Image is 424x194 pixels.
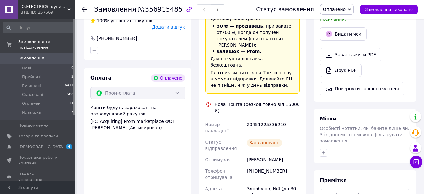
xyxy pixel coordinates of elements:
[365,7,413,12] span: Замовлення виконано
[65,92,73,97] span: 1588
[18,123,49,128] span: Повідомлення
[211,23,295,48] li: , при заказе от 700 ₴ , когда он получен покупателем (списываются с [PERSON_NAME]);
[320,64,362,77] a: Друк PDF
[320,126,409,143] span: Особисті нотатки, які бачите лише ви. З їх допомогою можна фільтрувати замовлення
[320,48,381,61] a: Завантажити PDF
[71,65,73,71] span: 0
[22,74,41,80] span: Прийняті
[205,157,231,162] span: Отримувач
[18,171,58,183] span: Панель управління
[18,55,44,61] span: Замовлення
[90,18,153,24] div: успішних покупок
[138,6,183,13] span: №356915485
[152,25,185,30] span: Додати відгук
[151,74,185,82] div: Оплачено
[90,118,185,131] div: [FC_Acquiring] Prom marketplace ФОП [PERSON_NAME] (Активирован)
[18,133,58,139] span: Товари та послуги
[71,74,73,80] span: 2
[211,69,295,88] div: Платник зміниться на Третю особу в момент відправки. Додавайте ЕН не пізніше, ніж у день відправки.
[320,177,347,183] span: Примітки
[256,6,314,13] div: Статус замовлення
[20,9,75,15] div: Ваш ID: 257669
[360,5,418,14] button: Замовлення виконано
[3,22,74,33] input: Пошук
[22,110,41,115] span: Наложки
[66,144,72,149] span: 4
[82,6,87,13] div: Повернутися назад
[65,83,73,89] span: 6977
[217,49,261,54] span: залишок — Prom.
[245,154,301,165] div: [PERSON_NAME]
[205,169,233,180] span: Телефон отримувача
[20,4,67,9] span: IQ.ELECTRICS: купити електрику оптом
[205,186,222,191] span: Адреса
[211,56,295,68] div: Для покупця доставка безкоштовна.
[18,39,75,50] span: Замовлення та повідомлення
[205,122,229,133] span: Номер накладної
[22,101,42,106] span: Оплачені
[245,119,301,136] div: 20451225336210
[22,65,31,71] span: Нові
[90,75,111,81] span: Оплата
[97,18,109,23] span: 100%
[18,155,58,166] span: Показники роботи компанії
[22,83,41,89] span: Виконані
[245,165,301,183] div: [PHONE_NUMBER]
[247,139,282,147] div: Заплановано
[320,27,367,41] button: Видати чек
[320,82,404,95] button: Повернути гроші покупцеві
[94,6,136,13] span: Замовлення
[18,144,65,150] span: [DEMOGRAPHIC_DATA]
[71,110,73,115] span: 7
[69,101,73,106] span: 14
[213,101,302,114] div: Нова Пошта (безкоштовно від 15000 ₴)
[323,7,346,12] span: Оплачено
[96,35,137,42] div: [PHONE_NUMBER]
[320,116,336,122] span: Мітки
[205,140,237,151] span: Статус відправлення
[217,24,263,29] span: 30 ₴ — продавець
[90,104,185,131] div: Кошти будуть зараховані на розрахунковий рахунок
[22,92,43,97] span: Скасовані
[410,156,422,168] button: Чат з покупцем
